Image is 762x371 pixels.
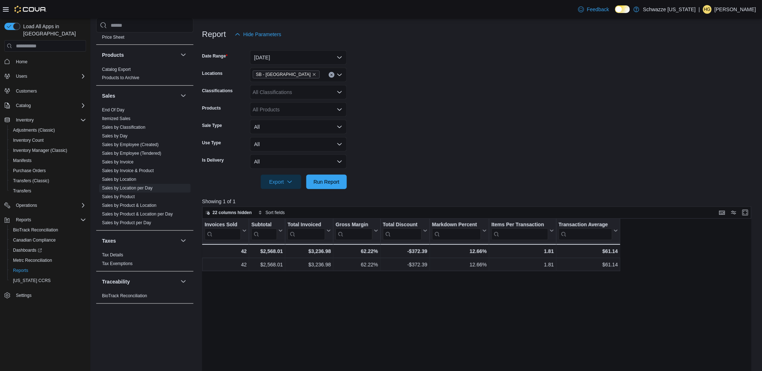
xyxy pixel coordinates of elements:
[250,50,347,65] button: [DATE]
[336,222,378,240] button: Gross Margin
[10,276,86,285] span: Washington CCRS
[559,260,618,269] div: $61.14
[314,178,340,185] span: Run Report
[1,200,89,210] button: Operations
[250,154,347,169] button: All
[20,23,86,37] span: Load All Apps in [GEOGRAPHIC_DATA]
[102,278,178,285] button: Traceability
[13,127,55,133] span: Adjustments (Classic)
[102,159,133,165] span: Sales by Invoice
[741,208,750,217] button: Enter fullscreen
[13,201,86,210] span: Operations
[102,203,157,208] a: Sales by Product & Location
[102,108,124,113] a: End Of Day
[558,222,612,240] div: Transaction Average
[718,208,727,217] button: Keyboard shortcuts
[213,210,252,216] span: 22 columns hidden
[16,103,31,108] span: Catalog
[13,158,31,163] span: Manifests
[432,247,487,256] div: 12.66%
[10,156,34,165] a: Manifests
[491,222,554,240] button: Items Per Transaction
[4,53,86,319] nav: Complex example
[13,278,51,283] span: [US_STATE] CCRS
[251,260,283,269] div: $2,568.01
[179,91,188,100] button: Sales
[615,5,630,13] input: Dark Mode
[16,88,37,94] span: Customers
[102,133,128,139] span: Sales by Day
[13,137,44,143] span: Inventory Count
[102,221,151,226] a: Sales by Product per Day
[202,140,221,146] label: Use Type
[558,222,618,240] button: Transaction Average
[10,176,86,185] span: Transfers (Classic)
[102,186,153,191] a: Sales by Location per Day
[288,222,331,240] button: Total Invoiced
[558,222,612,229] div: Transaction Average
[202,71,223,76] label: Locations
[13,101,86,110] span: Catalog
[383,222,421,240] div: Total Discount
[102,278,130,285] h3: Traceability
[288,247,331,256] div: $3,236.98
[337,107,342,112] button: Open list of options
[14,6,47,13] img: Cova
[13,72,86,81] span: Users
[336,222,372,229] div: Gross Margin
[102,185,153,191] span: Sales by Location per Day
[7,225,89,235] button: BioTrack Reconciliation
[16,293,31,298] span: Settings
[13,237,56,243] span: Canadian Compliance
[7,255,89,265] button: Metrc Reconciliation
[432,222,481,240] div: Markdown Percent
[337,89,342,95] button: Open list of options
[10,187,34,195] a: Transfers
[202,53,228,59] label: Date Range
[1,71,89,81] button: Users
[10,166,49,175] a: Purchase Orders
[102,195,135,200] a: Sales by Product
[383,222,421,229] div: Total Discount
[265,210,285,216] span: Sort fields
[13,148,67,153] span: Inventory Manager (Classic)
[13,291,34,300] a: Settings
[179,236,188,245] button: Taxes
[10,156,86,165] span: Manifests
[102,237,116,244] h3: Taxes
[179,51,188,59] button: Products
[96,251,193,271] div: Taxes
[10,166,86,175] span: Purchase Orders
[1,215,89,225] button: Reports
[102,177,136,182] a: Sales by Location
[16,202,37,208] span: Operations
[10,256,86,265] span: Metrc Reconciliation
[251,247,283,256] div: $2,568.01
[432,222,487,240] button: Markdown Percent
[13,86,86,95] span: Customers
[13,168,46,174] span: Purchase Orders
[204,247,247,256] div: 42
[13,116,37,124] button: Inventory
[102,261,133,266] a: Tax Exemptions
[10,136,86,145] span: Inventory Count
[102,125,145,131] span: Sales by Classification
[312,72,316,77] button: Remove SB - North Denver from selection in this group
[202,198,757,205] p: Showing 1 of 1
[253,71,320,78] span: SB - North Denver
[96,292,193,303] div: Traceability
[205,222,241,229] div: Invoices Sold
[102,212,173,217] a: Sales by Product & Location per Day
[288,260,331,269] div: $3,236.98
[558,247,618,256] div: $61.14
[329,72,335,78] button: Clear input
[250,137,347,152] button: All
[288,222,325,229] div: Total Invoiced
[265,175,297,189] span: Export
[10,246,45,255] a: Dashboards
[102,212,173,217] span: Sales by Product & Location per Day
[102,168,154,174] span: Sales by Invoice & Product
[10,266,86,275] span: Reports
[13,247,42,253] span: Dashboards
